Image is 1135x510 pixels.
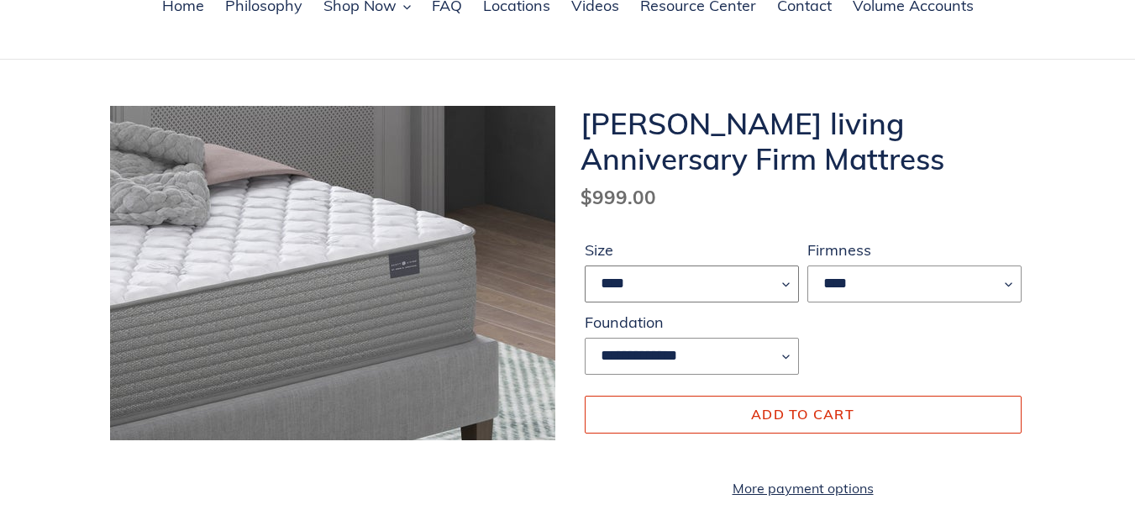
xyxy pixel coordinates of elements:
button: Add to cart [585,396,1022,433]
span: $999.00 [581,185,656,209]
a: More payment options [585,478,1022,498]
span: Add to cart [751,406,854,423]
h1: [PERSON_NAME] living Anniversary Firm Mattress [581,106,1026,176]
label: Firmness [807,239,1022,261]
label: Size [585,239,799,261]
label: Foundation [585,311,799,334]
